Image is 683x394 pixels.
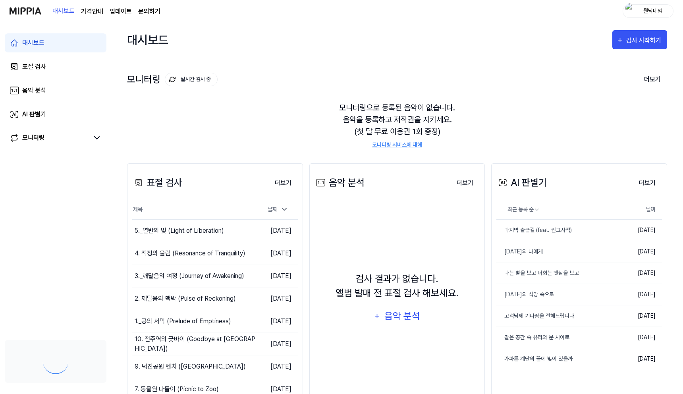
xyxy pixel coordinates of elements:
div: 같은 공간 속 유리의 문 사이로 [496,333,569,342]
a: 음악 분석 [5,81,106,100]
td: [DATE] [616,219,662,241]
th: 날짜 [616,200,662,219]
div: 검사 결과가 없습니다. 앨범 발매 전 표절 검사 해보세요. [336,272,459,300]
div: 3._깨달음의 여정 (Journey of Awakening) [135,271,244,281]
button: 실시간 검사 중 [165,73,218,86]
button: 더보기 [450,175,480,191]
a: 같은 공간 속 유리의 문 사이로 [496,327,616,348]
button: 더보기 [268,175,298,191]
div: 4. 적정의 울림 (Resonance of Tranquility) [135,249,245,258]
div: 모니터링 [22,133,44,143]
td: [DATE] [257,355,298,378]
div: 7. 동물원 나들이 (Picnic to Zoo) [135,384,219,394]
td: [DATE] [616,284,662,305]
th: 제목 [132,200,257,219]
div: 뭔닉네임 [637,6,668,15]
div: 검사 시작하기 [626,35,663,46]
div: 마지막 출근길 (feat. 권고사직) [496,226,572,234]
div: 음악 분석 [22,86,46,95]
div: 표절 검사 [132,176,182,190]
div: [DATE]의 나에게 [496,247,543,256]
td: [DATE] [257,287,298,310]
div: 10. 전주역의 굿바이 (Goodbye at [GEOGRAPHIC_DATA]) [135,334,257,353]
td: [DATE] [616,326,662,348]
div: 음악 분석 [383,309,421,324]
td: [DATE] [616,241,662,262]
a: 나는 별을 보고 너희는 햇살을 보고 [496,263,616,284]
td: [DATE] [616,262,662,284]
div: 모니터링 [127,73,218,86]
td: [DATE] [257,219,298,242]
div: [DATE]의 석양 속으로 [496,290,554,299]
button: 더보기 [633,175,662,191]
a: 표절 검사 [5,57,106,76]
img: profile [625,3,635,19]
div: 표절 검사 [22,62,46,71]
div: AI 판별기 [496,176,547,190]
button: 음악 분석 [369,307,426,326]
td: [DATE] [257,310,298,332]
div: 1._공의 서막 (Prelude of Emptiness) [135,317,231,326]
a: [DATE]의 석양 속으로 [496,284,616,305]
img: monitoring Icon [169,76,176,83]
a: 대시보드 [5,33,106,52]
div: 날짜 [264,203,291,216]
button: 가격안내 [81,7,103,16]
div: 대시보드 [22,38,44,48]
div: 대시보드 [127,30,168,49]
button: profile뭔닉네임 [623,4,673,18]
a: AI 판별기 [5,105,106,124]
a: 모니터링 서비스에 대해 [372,141,422,149]
button: 더보기 [638,71,667,88]
div: 5._열반의 빛 (Light of Liberation) [135,226,224,236]
div: 음악 분석 [314,176,365,190]
a: 마지막 출근길 (feat. 권고사직) [496,220,616,241]
td: [DATE] [616,348,662,369]
div: 가파른 계단의 끝에 빛이 있을까 [496,355,573,363]
a: 고객님께 기다림을 전해드립니다 [496,305,616,326]
div: 나는 별을 보고 너희는 햇살을 보고 [496,269,579,277]
td: [DATE] [616,305,662,326]
div: 고객님께 기다림을 전해드립니다 [496,312,574,320]
a: 가파른 계단의 끝에 빛이 있을까 [496,348,616,369]
td: [DATE] [257,332,298,355]
div: 2. 깨달음의 맥박 (Pulse of Reckoning) [135,294,236,303]
div: AI 판별기 [22,110,46,119]
td: [DATE] [257,242,298,265]
a: 대시보드 [52,0,75,22]
div: 9. 덕진공원 벤치 ([GEOGRAPHIC_DATA]) [135,362,246,371]
div: 모니터링으로 등록된 음악이 없습니다. 음악을 등록하고 저작권을 지키세요. (첫 달 무료 이용권 1회 증정) [127,92,667,158]
a: [DATE]의 나에게 [496,241,616,262]
a: 업데이트 [110,7,132,16]
a: 모니터링 [10,133,89,143]
a: 문의하기 [138,7,160,16]
td: [DATE] [257,265,298,287]
button: 검사 시작하기 [612,30,667,49]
